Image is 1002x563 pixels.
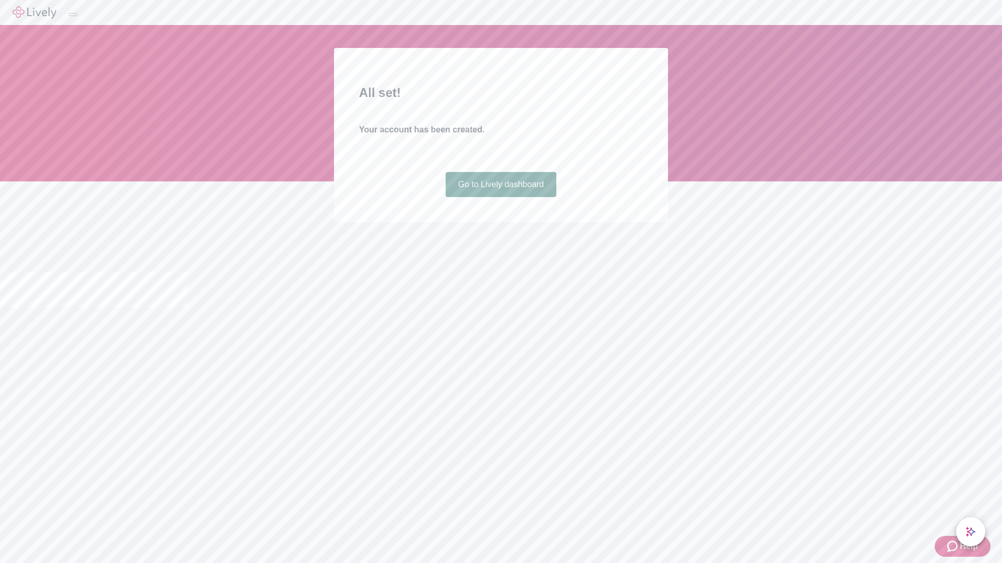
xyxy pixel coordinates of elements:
[935,536,991,557] button: Zendesk support iconHelp
[359,124,643,136] h4: Your account has been created.
[956,517,985,546] button: chat
[446,172,557,197] a: Go to Lively dashboard
[359,83,643,102] h2: All set!
[960,540,978,553] span: Help
[69,13,77,16] button: Log out
[965,527,976,537] svg: Lively AI Assistant
[947,540,960,553] svg: Zendesk support icon
[13,6,56,19] img: Lively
